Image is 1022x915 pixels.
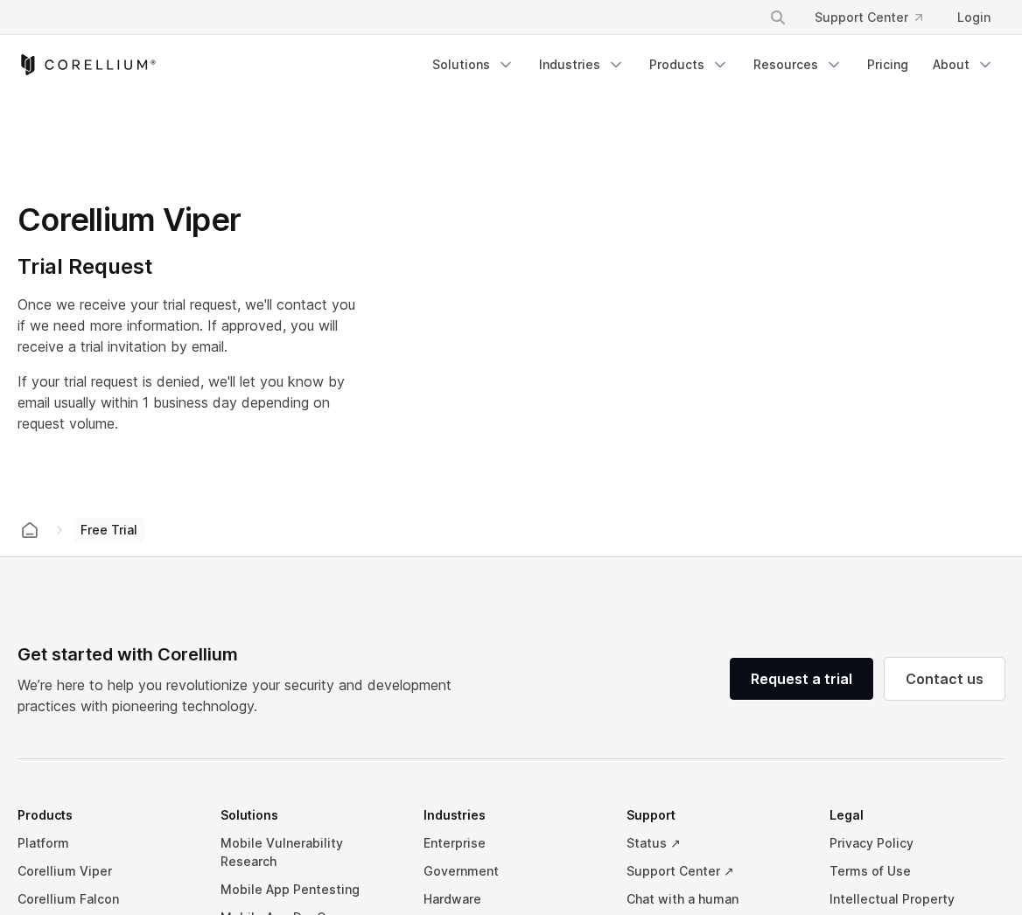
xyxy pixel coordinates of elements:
[17,829,192,857] a: Platform
[922,49,1004,80] a: About
[422,49,1004,80] div: Navigation Menu
[639,49,739,80] a: Products
[422,49,525,80] a: Solutions
[73,518,144,542] span: Free Trial
[220,876,395,904] a: Mobile App Pentesting
[423,885,598,913] a: Hardware
[743,49,853,80] a: Resources
[220,829,395,876] a: Mobile Vulnerability Research
[17,200,367,240] h1: Corellium Viper
[762,2,794,33] button: Search
[423,857,598,885] a: Government
[17,373,345,432] span: If your trial request is denied, we'll let you know by email usually within 1 business day depend...
[17,254,367,280] h4: Trial Request
[857,49,919,80] a: Pricing
[17,54,157,75] a: Corellium Home
[17,857,192,885] a: Corellium Viper
[528,49,635,80] a: Industries
[626,885,801,913] a: Chat with a human
[730,658,873,700] a: Request a trial
[885,658,1004,700] a: Contact us
[17,641,465,667] div: Get started with Corellium
[829,885,1004,913] a: Intellectual Property
[626,857,801,885] a: Support Center ↗
[943,2,1004,33] a: Login
[17,885,192,913] a: Corellium Falcon
[17,674,465,716] p: We’re here to help you revolutionize your security and development practices with pioneering tech...
[423,829,598,857] a: Enterprise
[829,829,1004,857] a: Privacy Policy
[14,518,45,542] a: Corellium home
[801,2,936,33] a: Support Center
[17,296,355,355] span: Once we receive your trial request, we'll contact you if we need more information. If approved, y...
[748,2,1004,33] div: Navigation Menu
[626,829,801,857] a: Status ↗
[829,857,1004,885] a: Terms of Use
